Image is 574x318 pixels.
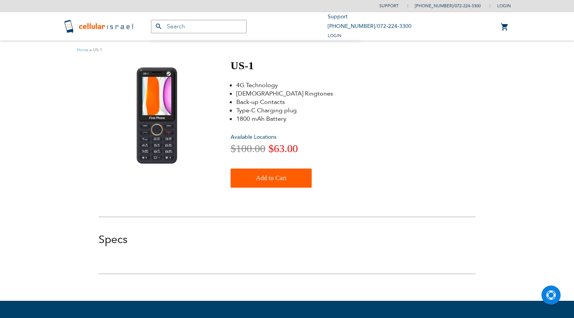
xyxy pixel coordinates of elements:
[236,106,333,115] li: Type-C Charging plug
[231,59,333,72] h1: US-1
[116,59,192,170] img: US-1
[455,3,481,9] a: 072-224-3300
[231,169,312,188] button: Add to Cart
[99,232,127,247] a: Specs
[236,89,333,98] li: [DEMOGRAPHIC_DATA] Ringtones
[328,13,348,20] a: Support
[63,19,136,34] img: Cellular Israel
[236,81,333,89] li: 4G Technology
[256,170,286,186] span: Add to Cart
[236,98,333,106] li: Back-up Contacts
[497,3,511,9] span: Login
[77,47,88,53] a: Home
[151,20,247,33] input: Search
[231,143,265,154] span: $100.00
[268,143,298,154] span: $63.00
[328,22,411,31] li: /
[88,46,102,54] li: US-1
[328,23,375,30] a: [PHONE_NUMBER]
[328,33,341,39] span: Login
[415,3,453,9] a: [PHONE_NUMBER]
[231,133,276,141] a: Available Locations
[407,0,481,11] li: /
[236,115,333,123] li: 1800 mAh Battery
[377,23,411,30] a: 072-224-3300
[379,3,398,9] a: Support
